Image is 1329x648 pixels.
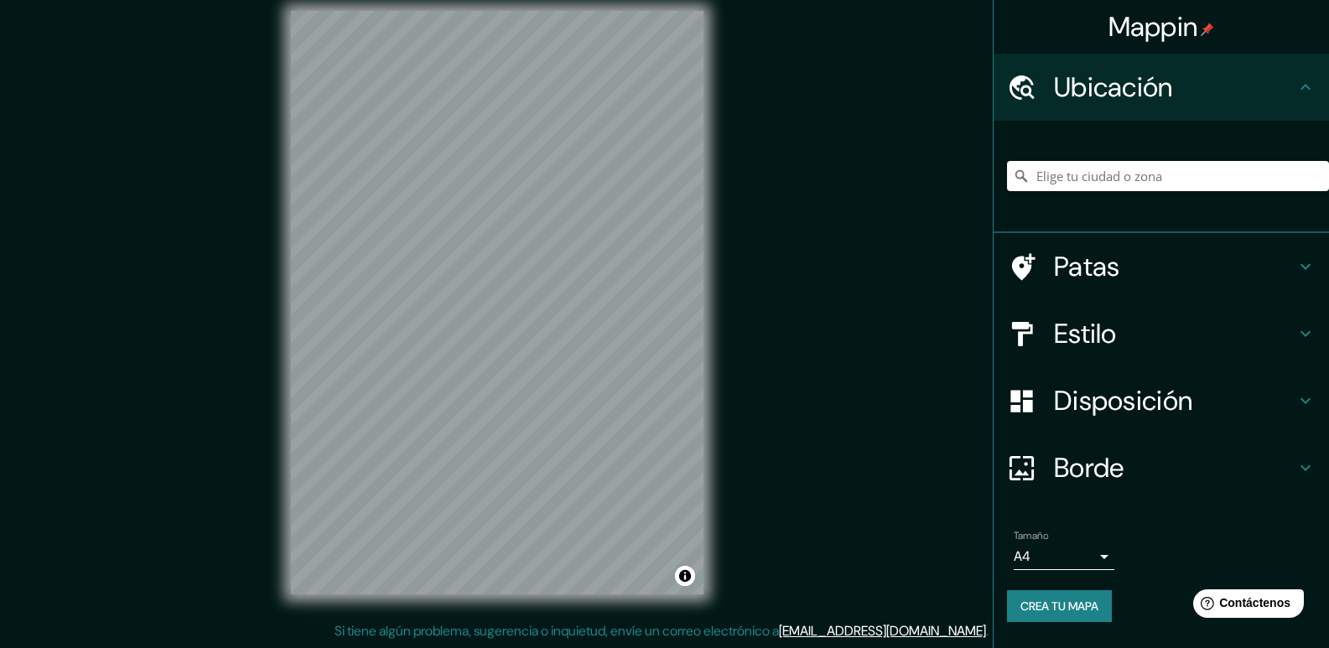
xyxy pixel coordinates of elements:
[335,622,779,640] font: Si tiene algún problema, sugerencia o inquietud, envíe un correo electrónico a
[1054,316,1117,351] font: Estilo
[1054,70,1173,105] font: Ubicación
[1014,529,1048,542] font: Tamaño
[1020,599,1098,614] font: Crea tu mapa
[994,367,1329,434] div: Disposición
[1007,590,1112,622] button: Crea tu mapa
[994,300,1329,367] div: Estilo
[986,622,989,640] font: .
[779,622,986,640] a: [EMAIL_ADDRESS][DOMAIN_NAME]
[1201,23,1214,36] img: pin-icon.png
[1054,450,1124,485] font: Borde
[291,11,703,594] canvas: Mapa
[1007,161,1329,191] input: Elige tu ciudad o zona
[989,621,991,640] font: .
[994,434,1329,501] div: Borde
[1014,547,1030,565] font: A4
[1054,383,1192,418] font: Disposición
[675,566,695,586] button: Activar o desactivar atribución
[994,233,1329,300] div: Patas
[1180,583,1311,630] iframe: Lanzador de widgets de ayuda
[1108,9,1198,44] font: Mappin
[991,621,994,640] font: .
[994,54,1329,121] div: Ubicación
[1054,249,1120,284] font: Patas
[1014,543,1114,570] div: A4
